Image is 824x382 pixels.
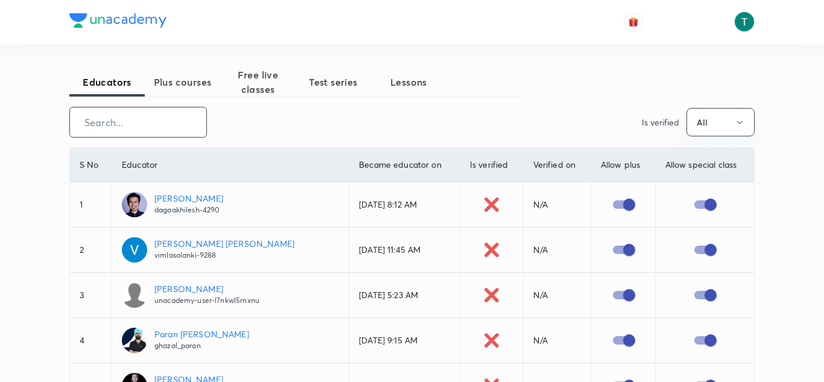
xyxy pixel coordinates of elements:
[686,108,755,136] button: All
[154,237,294,250] p: [PERSON_NAME] [PERSON_NAME]
[220,68,296,97] span: Free live classes
[70,273,112,318] td: 3
[523,148,591,182] th: Verified on
[70,318,112,363] td: 4
[122,192,339,217] a: [PERSON_NAME]dagaakhilesh-4290
[296,75,371,89] span: Test series
[349,182,460,228] td: [DATE] 8:12 AM
[349,148,460,182] th: Became educator on
[122,237,339,263] a: [PERSON_NAME] [PERSON_NAME]vimlasolanki-9288
[371,75,446,89] span: Lessons
[145,75,220,89] span: Plus courses
[154,295,259,306] p: unacademy-user-l7nkwl5rnxnu
[70,148,112,182] th: S No
[122,328,339,353] a: Paran [PERSON_NAME]ghazal_paran
[122,282,339,308] a: [PERSON_NAME]unacademy-user-l7nkwl5rnxnu
[69,13,166,28] img: Company Logo
[154,192,223,205] p: [PERSON_NAME]
[460,148,523,182] th: Is verified
[154,328,249,340] p: Paran [PERSON_NAME]
[69,75,145,89] span: Educators
[154,205,223,215] p: dagaakhilesh-4290
[642,116,679,129] p: Is verified
[70,107,206,138] input: Search...
[70,228,112,273] td: 2
[154,340,249,351] p: ghazal_paran
[349,273,460,318] td: [DATE] 5:23 AM
[628,16,639,27] img: avatar
[69,13,166,31] a: Company Logo
[591,148,655,182] th: Allow plus
[349,318,460,363] td: [DATE] 9:15 AM
[154,250,294,261] p: vimlasolanki-9288
[70,182,112,228] td: 1
[624,12,643,31] button: avatar
[523,273,591,318] td: N/A
[523,228,591,273] td: N/A
[523,318,591,363] td: N/A
[523,182,591,228] td: N/A
[112,148,349,182] th: Educator
[349,228,460,273] td: [DATE] 11:45 AM
[734,11,755,32] img: Tajvendra Singh
[655,148,754,182] th: Allow special class
[154,282,259,295] p: [PERSON_NAME]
